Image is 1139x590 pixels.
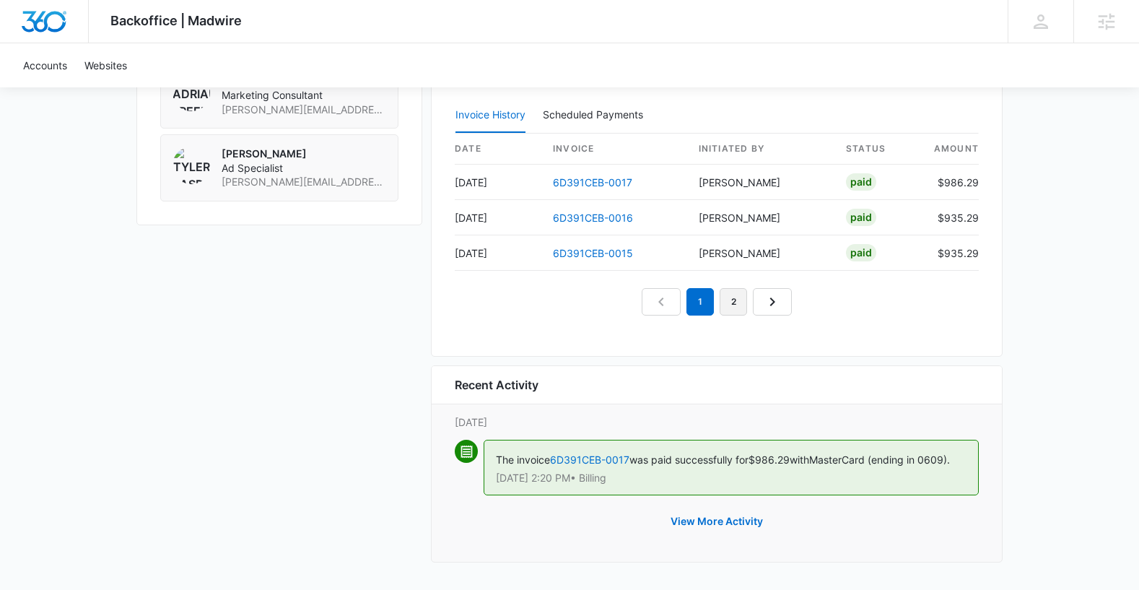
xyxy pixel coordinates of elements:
th: status [834,134,921,165]
a: Page 2 [720,288,747,316]
td: $935.29 [921,200,979,235]
th: date [455,134,541,165]
span: Marketing Consultant [222,88,386,103]
p: [DATE] [455,415,979,430]
a: Accounts [14,43,76,87]
p: [PERSON_NAME] [222,147,386,161]
span: The invoice [496,454,550,466]
button: Invoice History [455,98,525,133]
th: amount [921,134,979,165]
td: [PERSON_NAME] [687,200,834,235]
td: [DATE] [455,235,541,271]
span: was paid successfully for [629,454,749,466]
td: $986.29 [921,165,979,200]
img: Adriann Freeman [173,74,210,111]
div: Paid [846,209,876,226]
a: 6D391CEB-0015 [553,247,633,259]
p: [DATE] 2:20 PM • Billing [496,473,966,483]
span: Ad Specialist [222,161,386,175]
td: [DATE] [455,200,541,235]
a: 6D391CEB-0017 [553,176,632,188]
div: Paid [846,244,876,261]
th: Initiated By [687,134,834,165]
em: 1 [686,288,714,316]
td: [PERSON_NAME] [687,235,834,271]
span: [PERSON_NAME][EMAIL_ADDRESS][PERSON_NAME][DOMAIN_NAME] [222,103,386,117]
div: Paid [846,173,876,191]
a: 6D391CEB-0017 [550,454,629,466]
td: [PERSON_NAME] [687,165,834,200]
td: [DATE] [455,165,541,200]
a: Next Page [753,288,792,316]
td: $935.29 [921,235,979,271]
img: Tyler Rasdon [173,147,210,184]
span: MasterCard (ending in 0609). [809,454,950,466]
span: [PERSON_NAME][EMAIL_ADDRESS][PERSON_NAME][DOMAIN_NAME] [222,175,386,189]
span: Backoffice | Madwire [110,13,242,28]
button: View More Activity [656,504,777,539]
span: $986.29 [749,454,790,466]
a: Websites [76,43,136,87]
nav: Pagination [642,288,792,316]
a: 6D391CEB-0016 [553,212,633,224]
span: with [790,454,809,466]
h6: Recent Activity [455,376,538,394]
div: Scheduled Payments [543,110,649,120]
th: invoice [541,134,687,165]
